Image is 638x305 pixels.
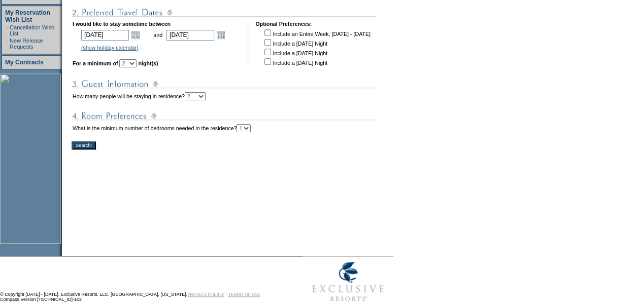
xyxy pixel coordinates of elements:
[73,60,118,66] b: For a minimum of
[262,28,370,66] td: Include an Entire Week, [DATE] - [DATE] Include a [DATE] Night Include a [DATE] Night Include a [...
[7,37,9,50] td: ·
[228,292,260,297] a: TERMS OF USE
[73,21,171,27] b: I would like to stay sometime between
[10,24,54,36] a: Cancellation Wish List
[166,30,214,41] input: Date format: M/D/Y. Shortcut keys: [T] for Today. [UP] or [.] for Next Day. [DOWN] or [,] for Pre...
[10,37,43,50] a: New Release Requests
[73,92,206,100] td: How many people will be staying in residence?
[5,9,50,23] a: My Reservation Wish List
[5,59,44,66] a: My Contracts
[7,24,9,36] td: ·
[152,28,164,42] td: and
[73,124,251,132] td: What is the minimum number of bedrooms needed in the residence?
[215,29,226,41] a: Open the calendar popup.
[72,141,96,149] input: Search!
[187,292,224,297] a: PRIVACY POLICY
[81,30,129,41] input: Date format: M/D/Y. Shortcut keys: [T] for Today. [UP] or [.] for Next Day. [DOWN] or [,] for Pre...
[138,60,158,66] b: night(s)
[255,21,312,27] b: Optional Preferences:
[81,45,139,51] a: (show holiday calendar)
[130,29,141,41] a: Open the calendar popup.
